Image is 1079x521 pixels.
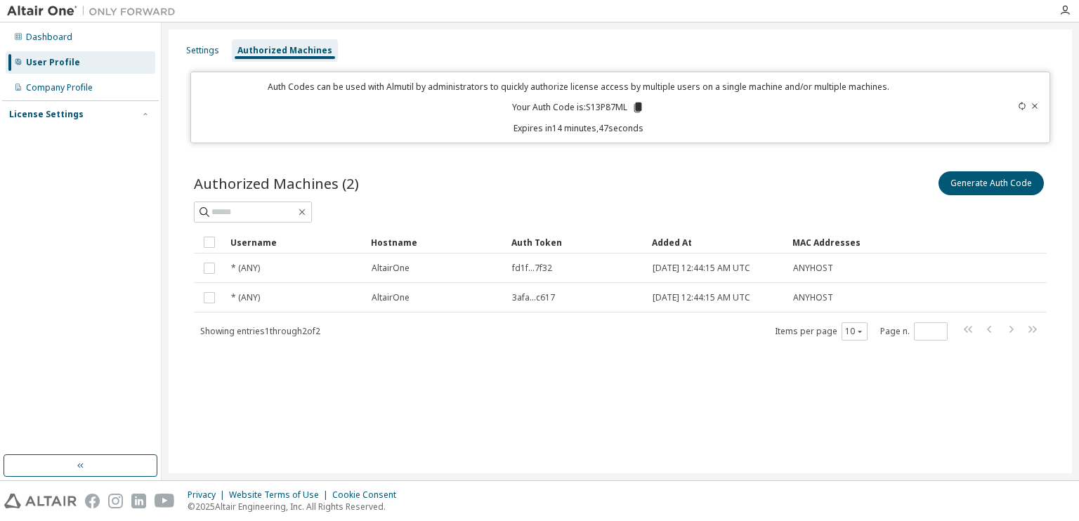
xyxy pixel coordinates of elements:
span: Authorized Machines (2) [194,173,359,193]
span: fd1f...7f32 [512,263,552,274]
p: Auth Codes can be used with Almutil by administrators to quickly authorize license access by mult... [200,81,957,93]
span: AltairOne [372,292,410,303]
button: Generate Auth Code [939,171,1044,195]
div: Cookie Consent [332,489,405,501]
div: MAC Addresses [792,231,899,253]
span: ANYHOST [793,263,833,274]
p: © 2025 Altair Engineering, Inc. All Rights Reserved. [188,501,405,513]
div: Added At [652,231,781,253]
span: * (ANY) [231,292,260,303]
span: AltairOne [372,263,410,274]
div: Settings [186,45,219,56]
span: [DATE] 12:44:15 AM UTC [653,292,750,303]
div: Auth Token [511,231,641,253]
img: altair_logo.svg [4,494,77,508]
div: License Settings [9,109,84,120]
span: ANYHOST [793,292,833,303]
div: Username [230,231,360,253]
span: [DATE] 12:44:15 AM UTC [653,263,750,274]
div: Privacy [188,489,229,501]
div: User Profile [26,57,80,68]
button: 10 [845,326,864,337]
p: Expires in 14 minutes, 47 seconds [200,122,957,134]
span: Showing entries 1 through 2 of 2 [200,325,320,337]
img: linkedin.svg [131,494,146,508]
div: Website Terms of Use [229,489,332,501]
div: Hostname [371,231,500,253]
img: youtube.svg [155,494,175,508]
span: 3afa...c617 [512,292,555,303]
div: Dashboard [26,32,72,43]
img: facebook.svg [85,494,100,508]
p: Your Auth Code is: S13P87ML [512,101,644,114]
span: * (ANY) [231,263,260,274]
div: Authorized Machines [237,45,332,56]
span: Items per page [775,322,868,341]
div: Company Profile [26,82,93,93]
span: Page n. [880,322,948,341]
img: Altair One [7,4,183,18]
img: instagram.svg [108,494,123,508]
